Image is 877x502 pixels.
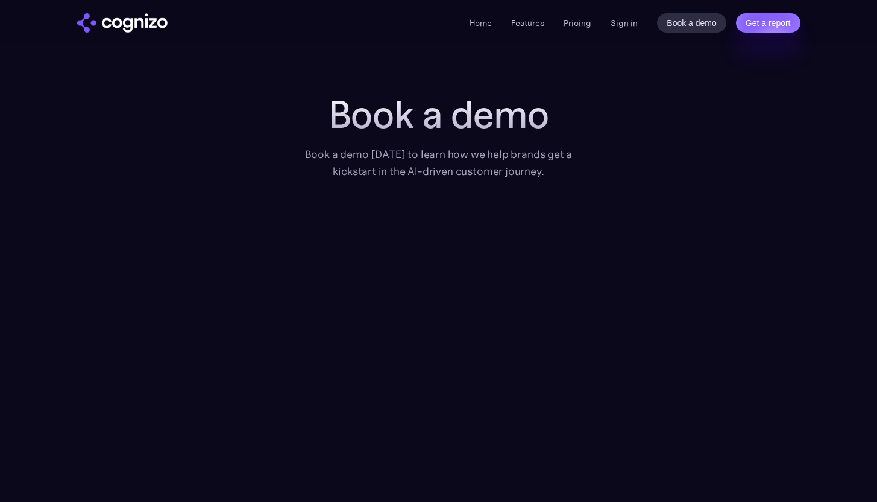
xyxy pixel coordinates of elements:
a: Book a demo [657,13,726,33]
a: Home [470,17,492,28]
a: Features [511,17,544,28]
a: home [77,13,168,33]
img: cognizo logo [77,13,168,33]
div: Book a demo [DATE] to learn how we help brands get a kickstart in the AI-driven customer journey. [288,146,589,180]
h1: Book a demo [288,93,589,136]
a: Get a report [736,13,800,33]
a: Pricing [564,17,591,28]
a: Sign in [611,16,638,30]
